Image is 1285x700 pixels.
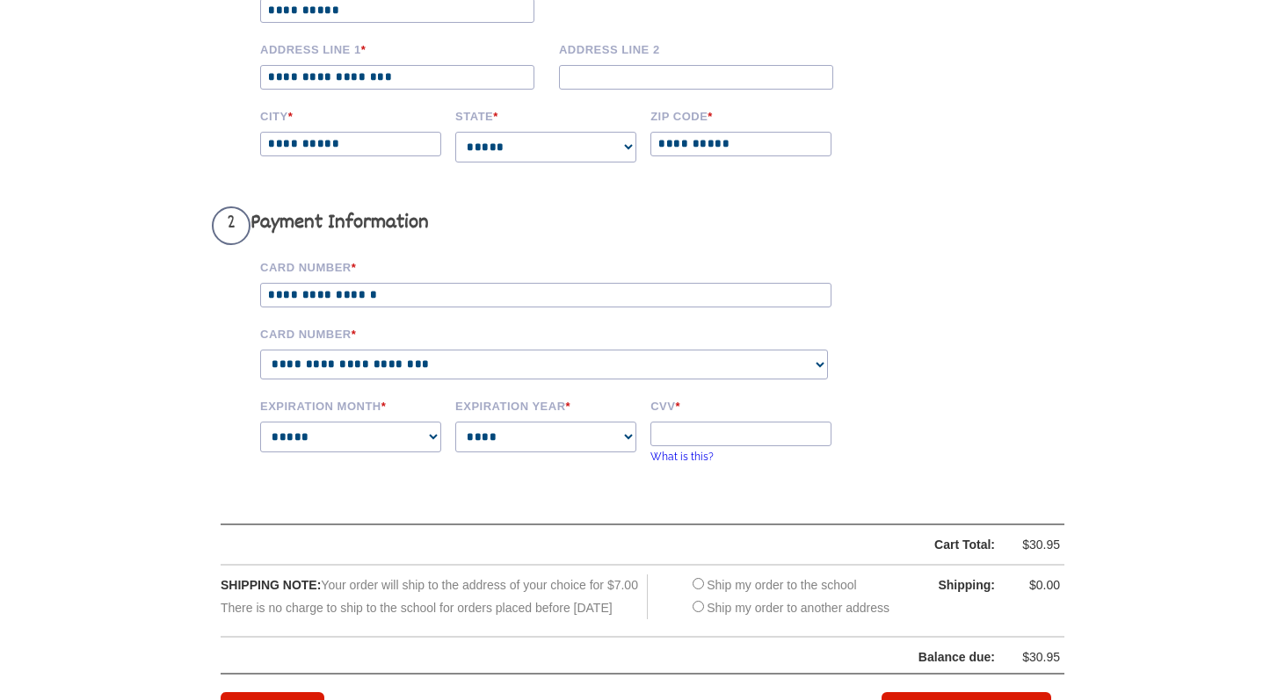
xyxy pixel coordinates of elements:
[1007,646,1060,668] div: $30.95
[260,258,858,274] label: Card Number
[559,40,846,56] label: Address Line 2
[650,397,833,413] label: CVV
[650,451,714,463] a: What is this?
[265,534,995,556] div: Cart Total:
[1007,574,1060,596] div: $0.00
[455,107,638,123] label: State
[260,40,547,56] label: Address Line 1
[221,578,321,592] span: SHIPPING NOTE:
[455,397,638,413] label: Expiration Year
[221,574,648,618] div: Your order will ship to the address of your choice for $7.00 There is no charge to ship to the sc...
[212,206,250,245] span: 2
[907,574,995,596] div: Shipping:
[260,325,858,341] label: Card Number
[221,646,995,668] div: Balance due:
[650,107,833,123] label: Zip code
[212,206,858,245] h3: Payment Information
[260,107,443,123] label: City
[260,397,443,413] label: Expiration Month
[688,574,889,618] div: Ship my order to the school Ship my order to another address
[1007,534,1060,556] div: $30.95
